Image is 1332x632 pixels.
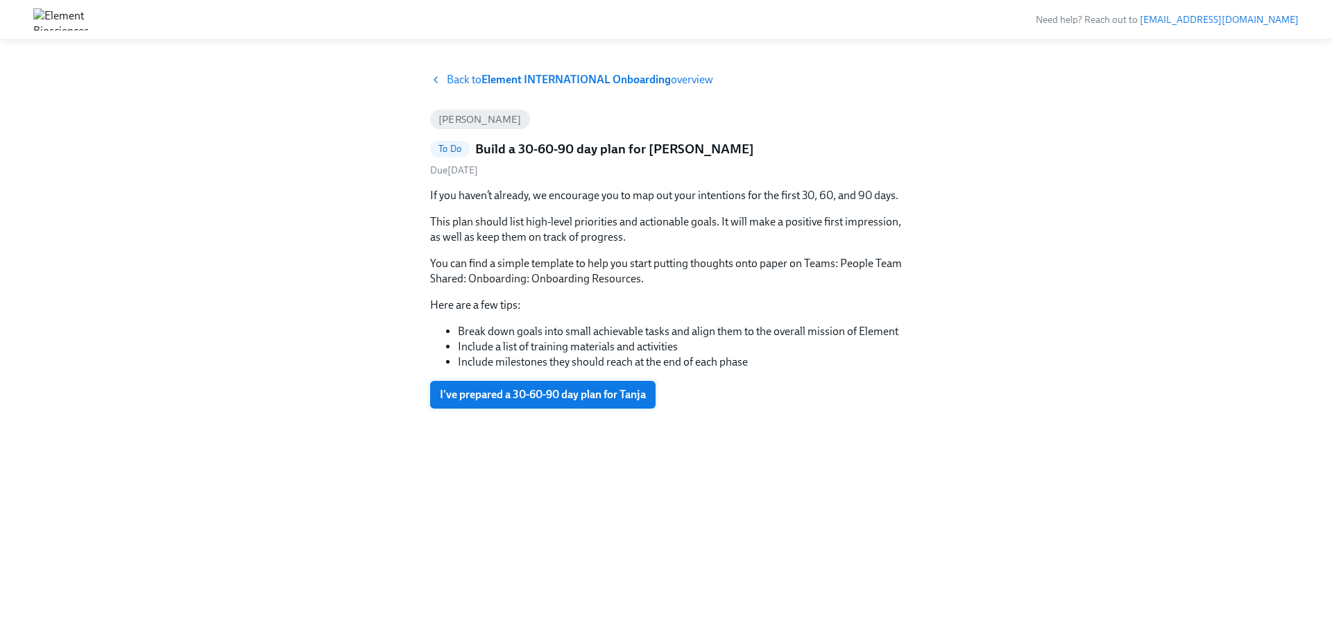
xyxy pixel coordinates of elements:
[1036,14,1299,26] span: Need help? Reach out to
[430,188,902,203] p: If you haven’t already, we encourage you to map out your intentions for the first 30, 60, and 90 ...
[33,8,89,31] img: Element Biosciences
[458,355,902,370] li: Include milestones they should reach at the end of each phase
[430,381,656,409] button: I've prepared a 30-60-90 day plan for Tanja
[430,72,902,87] a: Back toElement INTERNATIONAL Onboardingoverview
[430,214,902,245] p: This plan should list high-level priorities and actionable goals. It will make a positive first i...
[440,388,646,402] span: I've prepared a 30-60-90 day plan for Tanja
[458,339,902,355] li: Include a list of training materials and activities
[458,324,902,339] li: Break down goals into small achievable tasks and align them to the overall mission of Element
[447,72,713,87] span: Back to overview
[481,73,671,86] strong: Element INTERNATIONAL Onboarding
[475,140,754,158] h5: Build a 30-60-90 day plan for [PERSON_NAME]
[430,256,902,287] p: You can find a simple template to help you start putting thoughts onto paper on Teams: People Tea...
[430,164,478,176] span: Saturday, August 30th 2025, 9:00 am
[430,114,530,125] span: [PERSON_NAME]
[430,298,902,313] p: Here are a few tips:
[1140,14,1299,26] a: [EMAIL_ADDRESS][DOMAIN_NAME]
[430,144,470,154] span: To Do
